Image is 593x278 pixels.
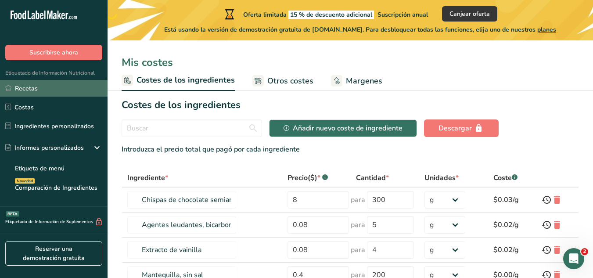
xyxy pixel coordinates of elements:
[269,119,417,137] button: Añadir nuevo coste de ingrediente
[356,173,389,183] div: Cantidad
[127,173,168,183] div: Ingrediente
[284,123,403,134] div: Añadir nuevo coste de ingrediente
[563,248,584,269] iframe: Intercom live chat
[442,6,497,22] button: Canjear oferta
[122,70,235,91] a: Costes de los ingredientes
[377,11,428,19] span: Suscripción anual
[122,119,262,137] input: Buscar
[449,9,490,18] span: Canjear oferta
[164,25,556,34] span: Está usando la versión de demostración gratuita de [DOMAIN_NAME]. Para desbloquear todas las func...
[267,75,313,87] span: Otros costes
[424,173,459,183] div: Unidades
[108,54,593,70] div: Mis costes
[351,195,365,205] span: para
[137,74,235,86] span: Costes de los ingredientes
[29,48,78,57] span: Suscribirse ahora
[122,144,579,155] div: Introduzca el precio total que pagó por cada ingrediente
[424,119,499,137] button: Descargar
[15,178,35,184] div: Novedad
[351,220,365,230] span: para
[537,25,556,34] span: planes
[581,248,588,255] span: 2
[223,9,428,19] div: Oferta limitada
[252,71,313,91] a: Otros costes
[122,98,241,112] h2: Costes de los ingredientes
[288,11,374,19] span: 15 % de descuento adicional
[493,173,518,183] div: Coste
[351,245,365,255] span: para
[5,45,102,60] button: Suscribirse ahora
[438,123,484,134] div: Descargar
[331,71,382,91] a: Margenes
[5,143,84,152] div: Informes personalizados
[288,173,328,183] div: Precio($)
[488,188,536,213] td: $0.03/g
[488,213,536,238] td: $0.02/g
[346,75,382,87] span: Margenes
[488,238,536,263] td: $0.02/g
[6,211,19,217] div: BETA
[5,241,102,266] a: Reservar una demostración gratuita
